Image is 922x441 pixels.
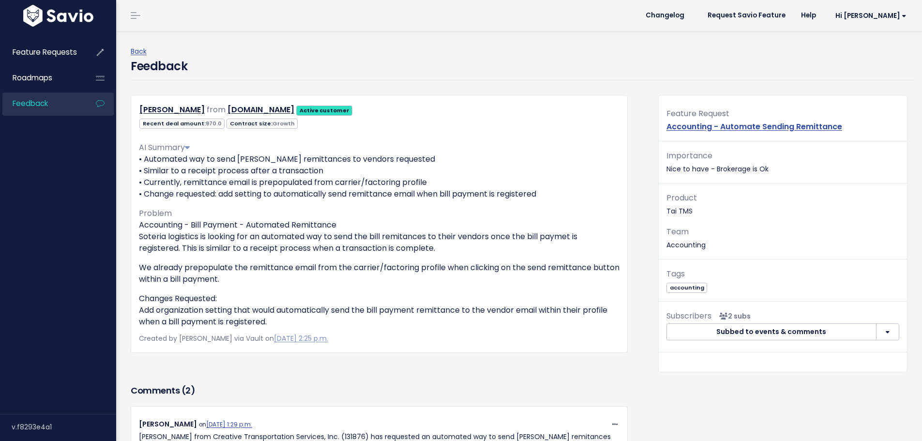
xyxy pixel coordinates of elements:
[715,311,751,321] span: <p><strong>Subscribers</strong><br><br> - Angie Prada<br> - Sebastian Varela<br> </p>
[131,46,147,56] a: Back
[12,414,116,440] div: v.f8293e4a1
[13,73,52,83] span: Roadmaps
[666,225,899,251] p: Accounting
[206,120,222,127] span: 970.0
[793,8,824,23] a: Help
[139,208,172,219] span: Problem
[139,293,620,328] p: Changes Requested: Add organization setting that would automatically send the bill payment remitt...
[274,334,328,343] a: [DATE] 2:25 p.m.
[199,421,252,428] span: on
[666,108,729,119] span: Feature Request
[2,41,80,63] a: Feature Requests
[139,334,328,343] span: Created by [PERSON_NAME] via Vault on
[666,282,707,292] a: accounting
[300,106,349,114] strong: Active customer
[666,310,711,321] span: Subscribers
[13,47,77,57] span: Feature Requests
[666,268,685,279] span: Tags
[666,283,707,293] span: accounting
[139,153,620,200] p: • Automated way to send [PERSON_NAME] remittances to vendors requested • Similar to a receipt pro...
[207,104,226,115] span: from
[131,58,187,75] h4: Feedback
[666,192,697,203] span: Product
[139,219,620,254] p: Accounting - Bill Payment - Automated Remittance Soteria logistics is looking for an automated wa...
[2,67,80,89] a: Roadmaps
[139,142,190,153] span: AI Summary
[824,8,914,23] a: Hi [PERSON_NAME]
[272,120,295,127] span: Growth
[666,121,842,132] a: Accounting - Automate Sending Remittance
[185,384,191,396] span: 2
[666,226,689,237] span: Team
[700,8,793,23] a: Request Savio Feature
[139,104,205,115] a: [PERSON_NAME]
[227,104,294,115] a: [DOMAIN_NAME]
[131,384,628,397] h3: Comments ( )
[206,421,252,428] a: [DATE] 1:29 p.m.
[227,119,298,129] span: Contract size:
[646,12,684,19] span: Changelog
[2,92,80,115] a: Feedback
[666,323,877,341] button: Subbed to events & comments
[666,149,899,175] p: Nice to have - Brokerage is Ok
[139,262,620,285] p: We already prepopulate the remittance email from the carrier/factoring profile when clicking on t...
[139,419,197,429] span: [PERSON_NAME]
[139,119,225,129] span: Recent deal amount:
[21,5,96,27] img: logo-white.9d6f32f41409.svg
[666,150,712,161] span: Importance
[13,98,48,108] span: Feedback
[666,191,899,217] p: Tai TMS
[835,12,907,19] span: Hi [PERSON_NAME]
